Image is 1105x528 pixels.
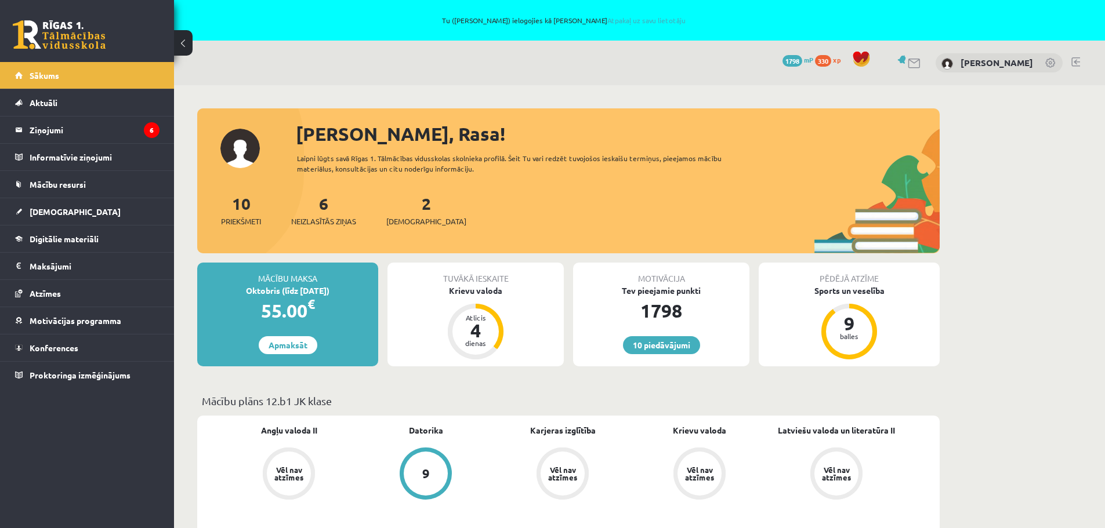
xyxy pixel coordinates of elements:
a: 10 piedāvājumi [623,336,700,354]
div: 9 [422,467,430,480]
span: Proktoringa izmēģinājums [30,370,131,380]
a: Sports un veselība 9 balles [759,285,940,361]
div: 4 [458,321,493,340]
div: 9 [832,314,867,333]
div: Krievu valoda [387,285,564,297]
a: 2[DEMOGRAPHIC_DATA] [386,193,466,227]
a: Konferences [15,334,160,361]
div: Tev pieejamie punkti [573,285,749,297]
a: [DEMOGRAPHIC_DATA] [15,198,160,225]
div: 55.00 [197,297,378,325]
div: Tuvākā ieskaite [387,263,564,285]
div: Vēl nav atzīmes [820,466,853,481]
a: Aktuāli [15,89,160,116]
div: Motivācija [573,263,749,285]
span: Digitālie materiāli [30,234,99,244]
img: Rasa Daņiļeviča [941,58,953,70]
div: dienas [458,340,493,347]
div: Sports un veselība [759,285,940,297]
legend: Informatīvie ziņojumi [30,144,160,170]
a: 10Priekšmeti [221,193,261,227]
a: Mācību resursi [15,171,160,198]
i: 6 [144,122,160,138]
span: Motivācijas programma [30,315,121,326]
a: Karjeras izglītība [530,424,596,436]
span: Priekšmeti [221,216,261,227]
a: 1798 mP [782,55,813,64]
a: Datorika [409,424,443,436]
a: 330 xp [815,55,846,64]
a: Digitālie materiāli [15,225,160,252]
a: Latviešu valoda un literatūra II [778,424,895,436]
div: Vēl nav atzīmes [273,466,305,481]
span: Tu ([PERSON_NAME]) ielogojies kā [PERSON_NAME] [133,17,995,24]
div: Oktobris (līdz [DATE]) [197,285,378,297]
div: Mācību maksa [197,263,378,285]
div: Atlicis [458,314,493,321]
a: 6Neizlasītās ziņas [291,193,356,227]
span: Konferences [30,343,78,353]
a: Informatīvie ziņojumi [15,144,160,170]
legend: Ziņojumi [30,116,160,143]
a: Angļu valoda II [261,424,317,436]
span: 330 [815,55,831,67]
a: Vēl nav atzīmes [768,447,905,502]
span: mP [804,55,813,64]
span: Neizlasītās ziņas [291,216,356,227]
span: xp [833,55,840,64]
a: Vēl nav atzīmes [220,447,357,502]
p: Mācību plāns 12.b1 JK klase [202,393,935,409]
a: 9 [357,447,494,502]
span: 1798 [782,55,802,67]
a: [PERSON_NAME] [961,57,1033,68]
legend: Maksājumi [30,253,160,279]
span: [DEMOGRAPHIC_DATA] [30,206,121,217]
div: Pēdējā atzīme [759,263,940,285]
a: Sākums [15,62,160,89]
a: Krievu valoda Atlicis 4 dienas [387,285,564,361]
a: Vēl nav atzīmes [631,447,768,502]
span: Sākums [30,70,59,81]
a: Motivācijas programma [15,307,160,334]
div: [PERSON_NAME], Rasa! [296,120,940,148]
a: Rīgas 1. Tālmācības vidusskola [13,20,106,49]
span: Mācību resursi [30,179,86,190]
div: Vēl nav atzīmes [683,466,716,481]
span: [DEMOGRAPHIC_DATA] [386,216,466,227]
a: Krievu valoda [673,424,726,436]
div: 1798 [573,297,749,325]
span: € [307,296,315,312]
a: Atzīmes [15,280,160,307]
div: balles [832,333,867,340]
a: Apmaksāt [259,336,317,354]
a: Atpakaļ uz savu lietotāju [607,16,686,25]
a: Ziņojumi6 [15,116,160,143]
span: Atzīmes [30,288,61,298]
div: Vēl nav atzīmes [546,466,579,481]
a: Maksājumi [15,253,160,279]
a: Vēl nav atzīmes [494,447,631,502]
div: Laipni lūgts savā Rīgas 1. Tālmācības vidusskolas skolnieka profilā. Šeit Tu vari redzēt tuvojošo... [297,153,742,174]
span: Aktuāli [30,97,57,108]
a: Proktoringa izmēģinājums [15,362,160,388]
